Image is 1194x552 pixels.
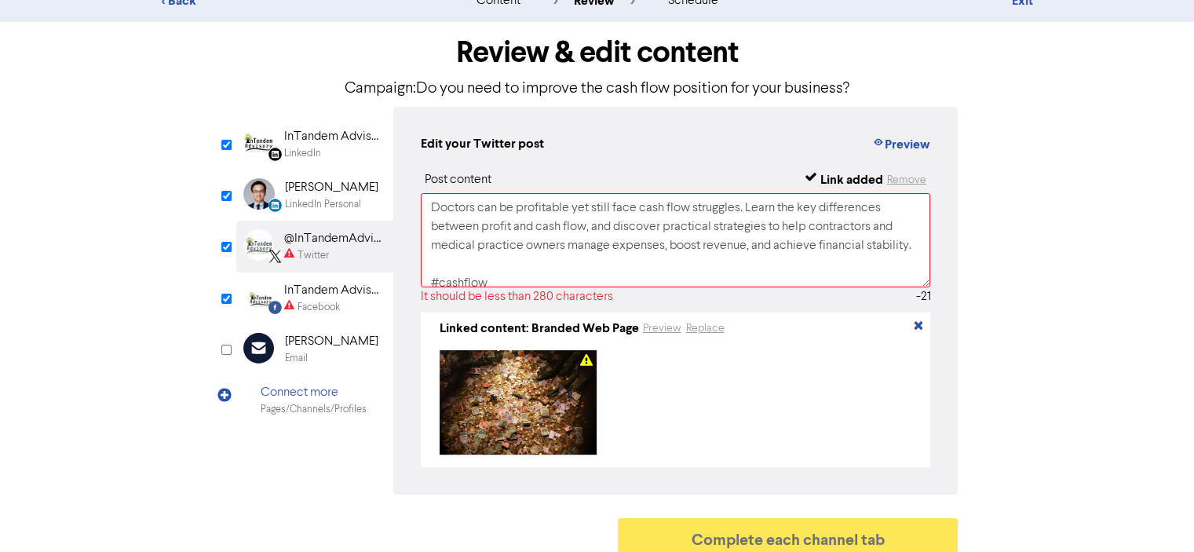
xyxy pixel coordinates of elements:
div: Pages/Channels/Profiles [261,402,367,417]
div: Email [285,351,308,366]
div: Edit your Twitter post [421,134,544,155]
div: @InTandemAdviso1 [284,229,385,248]
button: Preview [871,134,930,155]
div: Linkedin InTandem AdvisoryLinkedIn [236,119,393,170]
div: [PERSON_NAME] [285,332,378,351]
div: [PERSON_NAME]Email [236,324,393,375]
img: LinkedinPersonal [243,178,275,210]
h1: Review & edit content [236,35,958,71]
div: Twitter@InTandemAdviso1Twitter [236,221,393,272]
div: Linked content: Branded Web Page [440,319,639,338]
p: Campaign: Do you need to improve the cash flow position for your business? [236,77,958,101]
button: Replace [685,320,725,338]
div: LinkedIn Personal [285,197,361,212]
div: LinkedIn [284,146,321,161]
div: InTandem Advisory [284,127,385,146]
img: Facebook [243,281,274,313]
div: Connect more [261,383,367,402]
div: [PERSON_NAME] [285,178,378,197]
iframe: Chat Widget [1115,477,1194,552]
a: Preview [642,322,682,334]
img: Linkedin [243,127,274,159]
div: LinkedinPersonal [PERSON_NAME]LinkedIn Personal [236,170,393,221]
div: It should be less than 280 characters [421,287,613,306]
button: Preview [642,320,682,338]
div: Link added [820,170,882,189]
div: Connect morePages/Channels/Profiles [236,375,393,426]
div: Twitter [298,248,329,263]
button: Remove [885,170,926,189]
img: 1wXBKQsg2eO7Vqh45oDB5a-a-pile-of-money-sitting-on-top-of-a-pile-of-coins-zbuMQIfah0Q.jpg [440,350,597,455]
div: -21 [915,287,930,306]
div: Facebook [298,300,340,315]
div: Facebook InTandem AdvisoryFacebook [236,272,393,324]
textarea: Doctors can be profitable yet still face cash flow struggles. Learn the key differences between p... [421,193,931,287]
div: Post content [425,170,491,189]
div: InTandem Advisory [284,281,385,300]
img: Twitter [243,229,274,261]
